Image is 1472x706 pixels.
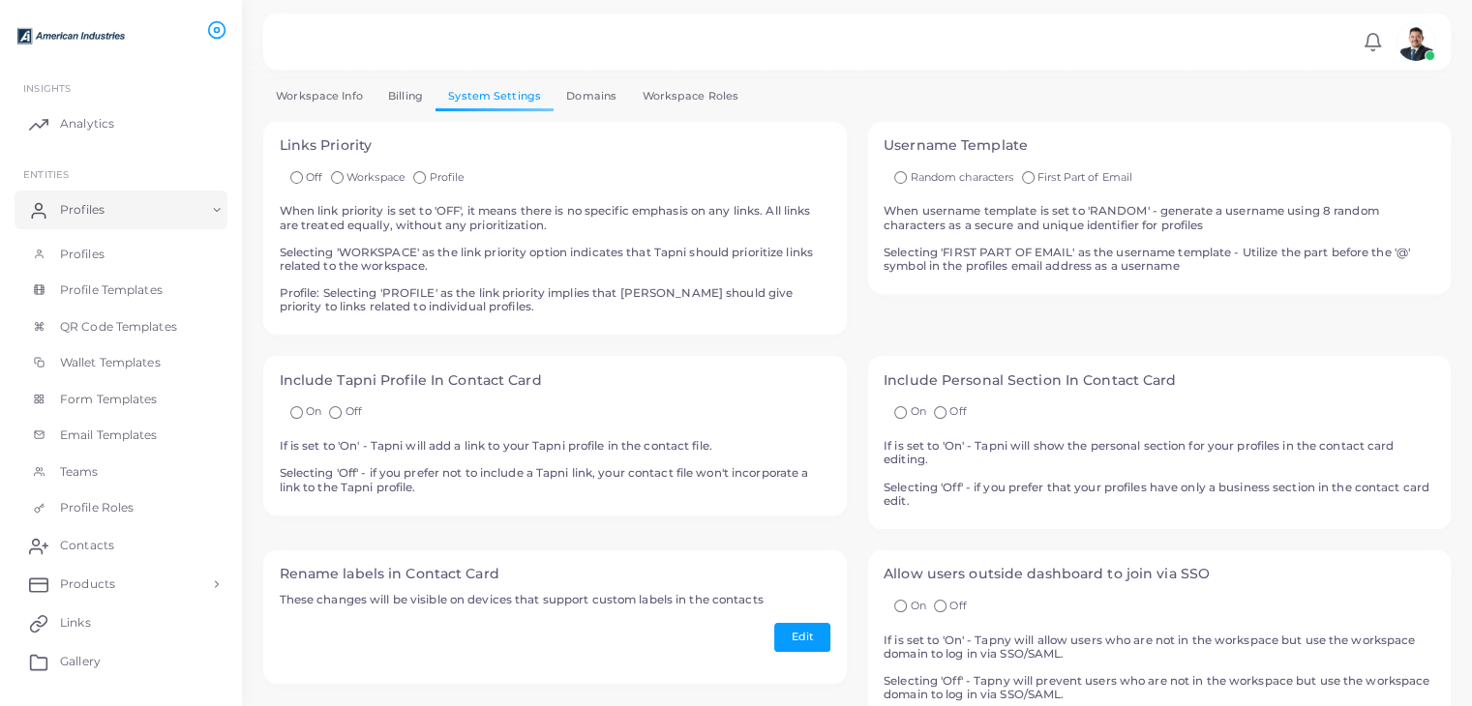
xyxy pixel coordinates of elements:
h4: Allow users outside dashboard to join via SSO [884,566,1435,582]
a: avatar [1391,22,1440,61]
h4: Include Personal Section In Contact Card [884,372,1435,389]
span: On [306,404,321,418]
img: avatar [1397,22,1435,61]
h5: If is set to 'On' - Tapny will allow users who are not in the workspace but use the workspace dom... [884,633,1435,702]
a: Products [15,565,227,603]
h4: Links Priority [280,137,831,154]
a: Form Templates [15,381,227,418]
span: Analytics [60,115,114,132]
h4: Include Tapni Profile In Contact Card [280,372,831,389]
span: On [910,404,925,418]
span: Links [60,614,91,632]
a: QR Code Templates [15,309,227,345]
h4: Rename labels in Contact Card [280,566,831,582]
button: Edit [774,623,830,652]
span: Profile Templates [60,281,163,299]
a: Profile Roles [15,489,227,526]
a: Email Templates [15,417,227,454]
span: Gallery [60,653,101,670]
a: Profile Templates [15,272,227,309]
span: Off [345,404,362,418]
span: On [910,599,925,612]
a: Contacts [15,526,227,565]
h5: If is set to 'On' - Tapni will show the personal section for your profiles in the contact card ed... [884,439,1435,508]
a: System Settings [436,82,554,110]
span: QR Code Templates [60,318,177,336]
a: Billing [376,82,436,110]
span: Off [949,599,966,612]
span: Products [60,575,115,593]
a: Profiles [15,191,227,229]
h4: Username Template [884,137,1435,154]
h5: When username template is set to 'RANDOM' - generate a username using 8 random characters as a se... [884,204,1435,273]
span: Form Templates [60,391,158,408]
h5: When link priority is set to 'OFF', it means there is no specific emphasis on any links. All link... [280,204,831,313]
span: Profiles [60,201,105,219]
span: Off [306,170,322,184]
a: Profiles [15,236,227,273]
span: INSIGHTS [23,82,71,94]
h5: If is set to 'On' - Tapni will add a link to your Tapni profile in the contact file. Selecting 'O... [280,439,831,493]
span: First Part of Email [1037,170,1132,184]
span: Wallet Templates [60,354,161,371]
a: Workspace Info [263,82,376,110]
span: Profiles [60,246,105,263]
span: Profile Roles [60,499,134,516]
span: Email Templates [60,427,158,444]
img: logo [17,18,125,54]
span: Profile [430,170,466,184]
a: Teams [15,454,227,490]
span: Workspace [346,170,406,184]
span: ENTITIES [23,168,69,180]
span: Teams [60,463,99,481]
span: Off [949,404,966,418]
a: Workspace Roles [629,82,751,110]
span: Contacts [60,537,114,554]
a: Links [15,603,227,642]
a: Gallery [15,642,227,681]
h5: These changes will be visible on devices that support custom labels in the contacts [280,593,831,606]
a: Analytics [15,104,227,143]
a: Domains [554,82,629,110]
a: Wallet Templates [15,344,227,381]
span: Random characters [910,170,1013,184]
